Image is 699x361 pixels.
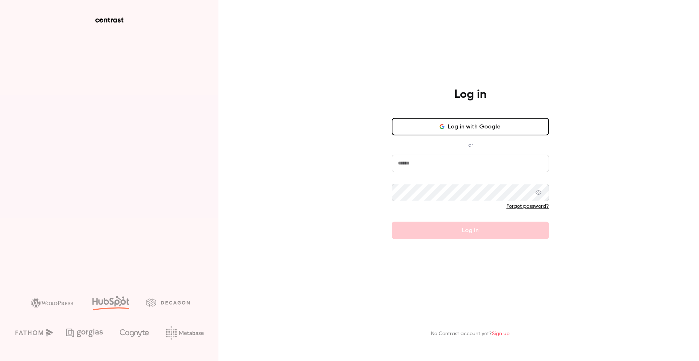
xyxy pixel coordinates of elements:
h4: Log in [454,87,486,102]
button: Log in with Google [392,118,549,135]
img: decagon [146,298,190,306]
p: No Contrast account yet? [431,330,510,338]
span: or [465,141,477,149]
a: Forgot password? [506,204,549,209]
a: Sign up [492,331,510,336]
